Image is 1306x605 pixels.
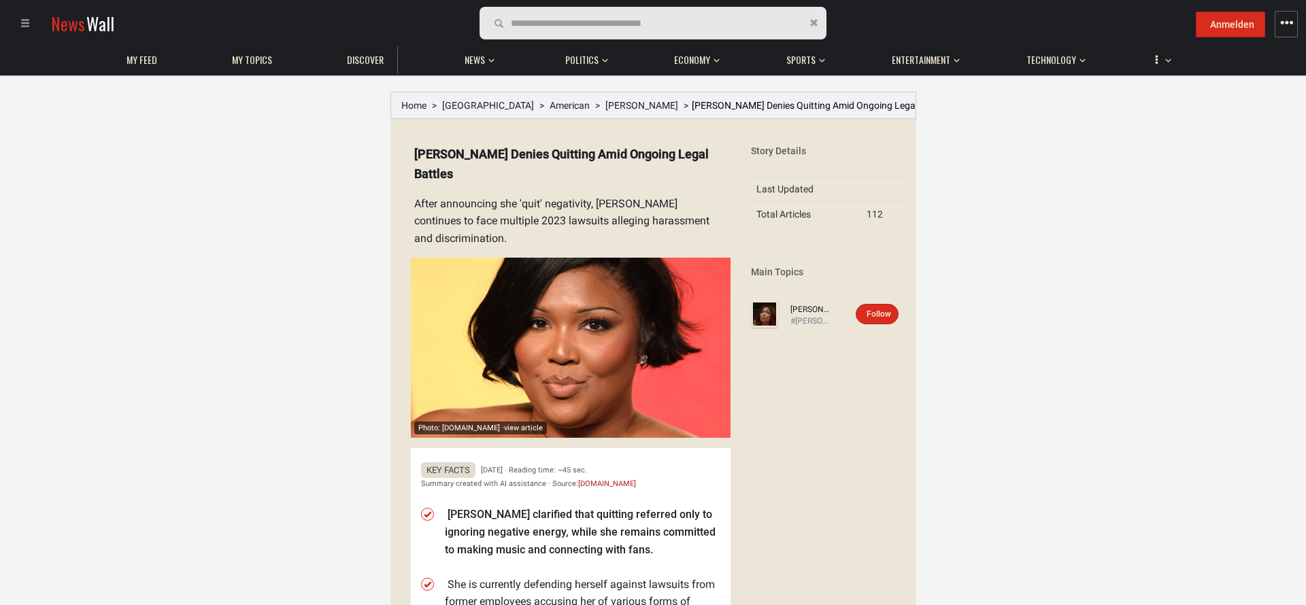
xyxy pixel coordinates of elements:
[751,144,906,158] div: Story Details
[458,47,492,73] a: News
[861,202,905,227] td: 112
[232,54,272,66] span: My topics
[786,54,816,66] span: Sports
[674,54,710,66] span: Economy
[550,100,590,111] a: American
[558,47,605,73] a: Politics
[127,54,157,66] span: My Feed
[504,423,543,432] span: view article
[1196,12,1265,37] button: Anmelden
[667,41,720,73] button: Economy
[692,100,950,111] span: [PERSON_NAME] Denies Quitting Amid Ongoing Legal Battles
[465,54,485,66] span: News
[558,41,608,73] button: Politics
[751,202,862,227] td: Total Articles
[885,47,957,73] a: Entertainment
[421,462,475,478] span: Key Facts
[780,47,822,73] a: Sports
[86,11,114,36] span: Wall
[885,41,960,73] button: Entertainment
[790,304,831,315] a: [PERSON_NAME]
[751,177,862,202] td: Last Updated
[605,100,678,111] a: [PERSON_NAME]
[1020,47,1083,73] a: Technology
[1020,41,1086,73] button: Technology
[411,258,731,438] img: Preview image from usatoday.com
[51,11,85,36] span: News
[1210,19,1254,30] span: Anmelden
[401,100,426,111] a: Home
[1026,54,1076,66] span: Technology
[347,54,384,66] span: Discover
[751,265,906,279] div: Main Topics
[578,479,636,488] a: [DOMAIN_NAME]
[458,41,499,73] button: News
[414,421,547,434] div: Photo: [DOMAIN_NAME] ·
[780,41,825,73] button: Sports
[751,300,778,328] img: Profile picture of Lizzo
[790,315,831,327] div: #[PERSON_NAME]
[867,309,891,319] span: Follow
[411,258,731,438] a: Photo: [DOMAIN_NAME] ·view article
[442,100,534,111] a: [GEOGRAPHIC_DATA]
[667,47,717,73] a: Economy
[51,11,114,36] a: NewsWall
[565,54,599,66] span: Politics
[445,506,720,558] li: [PERSON_NAME] clarified that quitting referred only to ignoring negative energy, while she remain...
[892,54,950,66] span: Entertainment
[421,464,720,489] div: [DATE] · Reading time: ~45 sec. Summary created with AI assistance · Source:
